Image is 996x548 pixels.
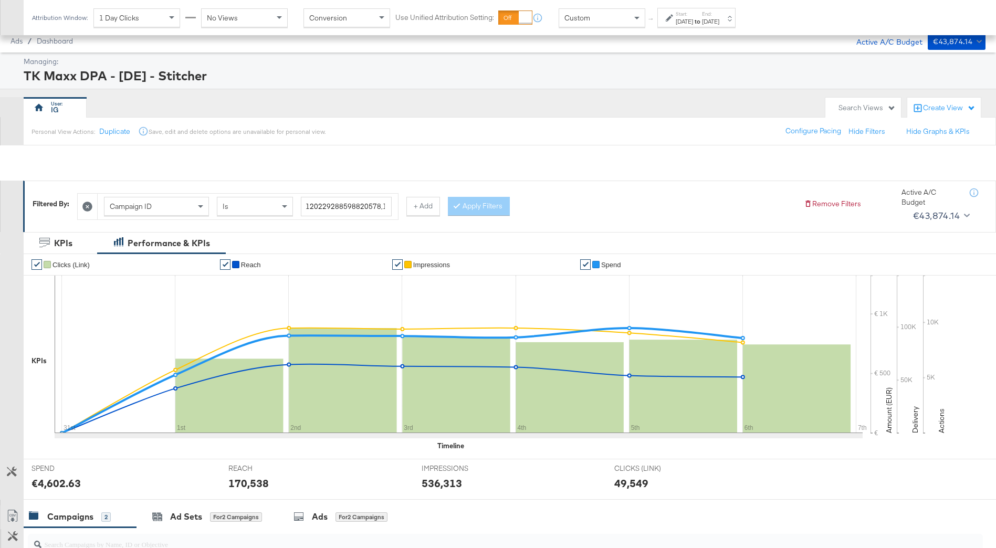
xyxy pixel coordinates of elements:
[312,511,328,523] div: Ads
[210,512,262,522] div: for 2 Campaigns
[336,512,387,522] div: for 2 Campaigns
[406,197,440,216] button: + Add
[923,103,976,113] div: Create View
[933,35,972,48] div: €43,874.14
[241,261,261,269] span: Reach
[646,18,656,22] span: ↑
[24,57,983,67] div: Managing:
[884,387,894,433] text: Amount (EUR)
[702,17,719,26] div: [DATE]
[937,408,946,433] text: Actions
[301,197,392,216] input: Enter a search term
[53,261,90,269] span: Clicks (Link)
[422,476,462,491] div: 536,313
[128,237,210,249] div: Performance & KPIs
[37,37,73,45] a: Dashboard
[910,406,920,433] text: Delivery
[909,207,972,224] button: €43,874.14
[149,128,326,136] div: Save, edit and delete options are unavailable for personal view.
[170,511,202,523] div: Ad Sets
[778,122,848,141] button: Configure Pacing
[838,103,896,113] div: Search Views
[101,512,111,522] div: 2
[51,105,59,115] div: IG
[580,259,591,270] a: ✔
[693,17,702,25] strong: to
[309,13,347,23] span: Conversion
[564,13,590,23] span: Custom
[413,261,450,269] span: Impressions
[23,37,37,45] span: /
[223,202,228,211] span: Is
[702,10,719,17] label: End:
[99,127,130,136] button: Duplicate
[614,463,693,473] span: CLICKS (LINK)
[110,202,152,211] span: Campaign ID
[392,259,403,270] a: ✔
[228,463,307,473] span: REACH
[437,441,464,451] div: Timeline
[54,237,72,249] div: KPIs
[422,463,500,473] span: IMPRESSIONS
[848,127,885,136] button: Hide Filters
[32,356,47,366] div: KPIs
[906,127,970,136] button: Hide Graphs & KPIs
[928,33,985,50] button: €43,874.14
[845,33,922,49] div: Active A/C Budget
[24,67,983,85] div: TK Maxx DPA - [DE] - Stitcher
[676,10,693,17] label: Start:
[207,13,238,23] span: No Views
[228,476,269,491] div: 170,538
[676,17,693,26] div: [DATE]
[32,128,95,136] div: Personal View Actions:
[11,37,23,45] span: Ads
[913,208,960,224] div: €43,874.14
[804,199,861,209] button: Remove Filters
[47,511,93,523] div: Campaigns
[601,261,621,269] span: Spend
[614,476,648,491] div: 49,549
[32,463,110,473] span: SPEND
[901,187,959,207] div: Active A/C Budget
[395,13,494,23] label: Use Unified Attribution Setting:
[32,14,88,22] div: Attribution Window:
[33,199,69,209] div: Filtered By:
[32,476,81,491] div: €4,602.63
[220,259,230,270] a: ✔
[99,13,139,23] span: 1 Day Clicks
[32,259,42,270] a: ✔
